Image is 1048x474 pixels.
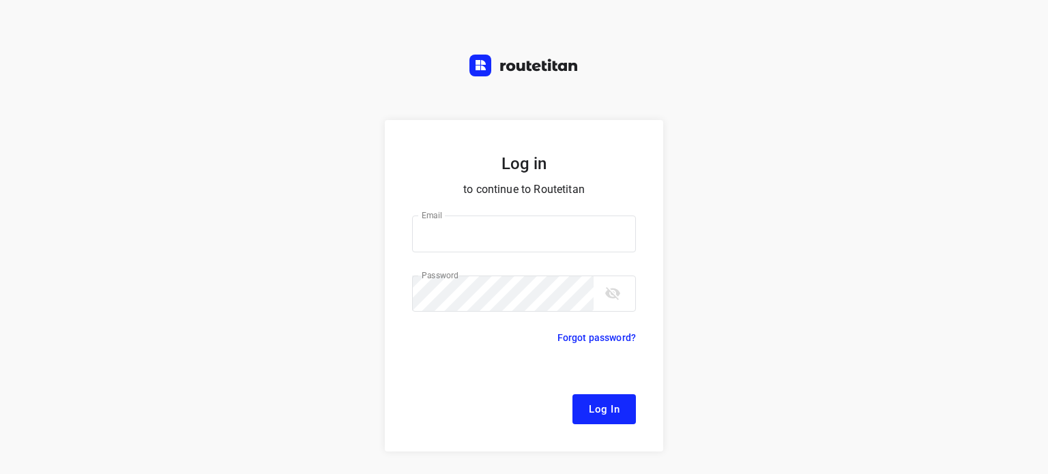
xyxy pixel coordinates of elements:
[412,153,636,175] h5: Log in
[572,394,636,424] button: Log In
[412,180,636,199] p: to continue to Routetitan
[469,55,579,76] img: Routetitan
[599,280,626,307] button: toggle password visibility
[557,329,636,346] p: Forgot password?
[589,400,620,418] span: Log In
